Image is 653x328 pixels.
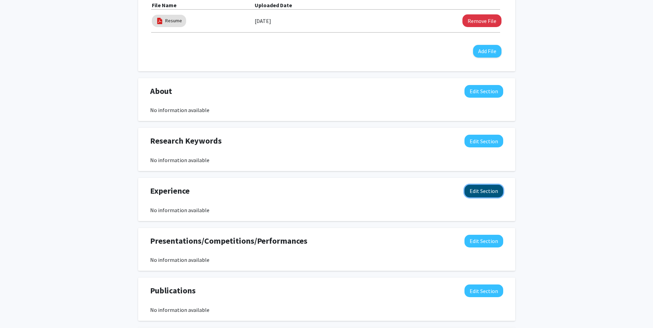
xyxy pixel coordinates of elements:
[464,284,503,297] button: Edit Publications
[165,17,182,24] a: Resume
[473,45,501,58] button: Add File
[150,256,503,264] div: No information available
[152,2,177,9] b: File Name
[150,206,503,214] div: No information available
[255,15,271,27] label: [DATE]
[150,156,503,164] div: No information available
[150,306,503,314] div: No information available
[464,85,503,98] button: Edit About
[150,284,196,297] span: Publications
[464,235,503,247] button: Edit Presentations/Competitions/Performances
[464,135,503,147] button: Edit Research Keywords
[462,14,501,27] button: Remove Resume File
[156,17,164,25] img: pdf_icon.png
[255,2,292,9] b: Uploaded Date
[150,185,190,197] span: Experience
[464,185,503,197] button: Edit Experience
[5,297,29,323] iframe: Chat
[150,135,222,147] span: Research Keywords
[150,106,503,114] div: No information available
[150,85,172,97] span: About
[150,235,307,247] span: Presentations/Competitions/Performances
